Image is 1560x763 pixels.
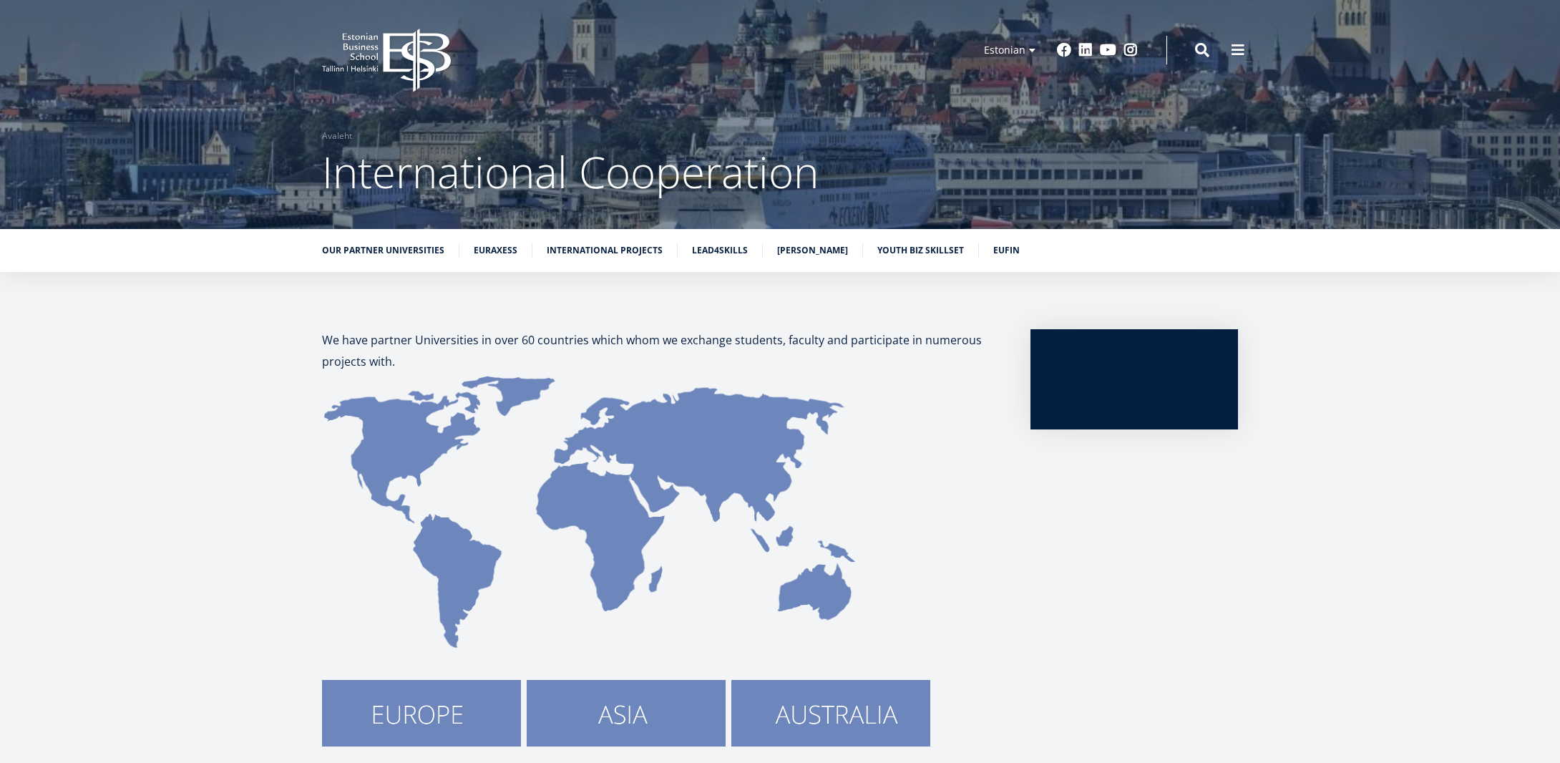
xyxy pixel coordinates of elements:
[993,243,1020,258] a: EUFIN
[777,243,848,258] a: [PERSON_NAME]
[731,680,930,746] img: Australia.png
[322,243,444,258] a: Our partner universities
[1078,43,1093,57] a: Linkedin
[877,243,964,258] a: Youth BIZ Skillset
[322,129,352,143] a: Avaleht
[1057,43,1071,57] a: Facebook
[322,142,819,201] span: International Cooperation
[474,243,517,258] a: Euraxess
[1123,43,1138,57] a: Instagram
[527,680,726,746] img: Asia.png
[322,680,521,746] img: Europe.png
[547,243,663,258] a: International Projects
[1100,43,1116,57] a: Youtube
[322,329,1002,372] p: We have partner Universities in over 60 countries which whom we exchange students, faculty and pa...
[322,372,860,652] img: map.png
[692,243,748,258] a: Lead4Skills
